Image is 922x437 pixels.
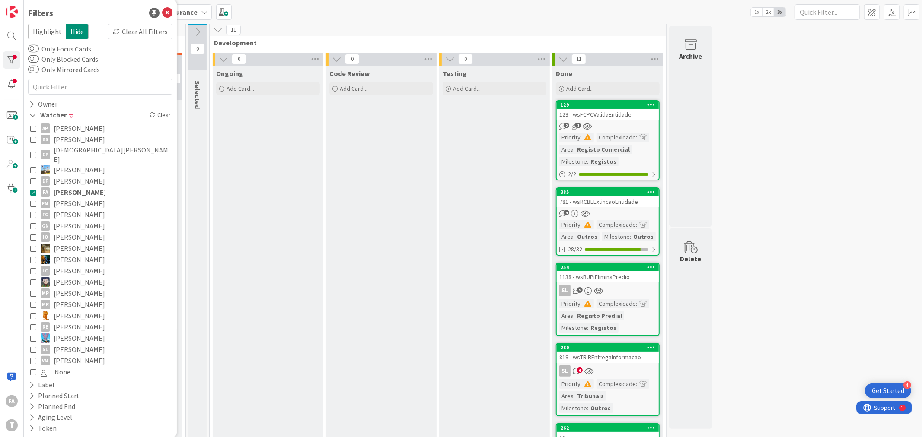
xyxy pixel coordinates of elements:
div: 280 [561,345,659,351]
span: : [630,232,631,241]
div: 129 [561,102,659,108]
div: FA [41,187,50,197]
span: [PERSON_NAME] [54,310,105,321]
div: Label [28,380,55,390]
button: VM [PERSON_NAME] [30,355,170,366]
div: Priority [559,133,581,142]
span: : [581,299,582,308]
div: 385 [557,188,659,196]
span: : [581,379,582,389]
span: 0 [345,54,360,64]
div: SL [557,365,659,377]
div: Outros [631,232,656,241]
span: : [636,220,637,229]
span: Add Card... [227,85,254,92]
div: 280819 - wsTRIBEntregaInformacao [557,344,659,363]
img: RL [41,311,50,320]
button: JC [PERSON_NAME] [30,254,170,265]
div: Registos [588,157,619,166]
div: 129123 - wsFCPCValidaEntidade [557,101,659,120]
div: 1 [45,3,47,10]
div: Watcher [28,110,67,120]
span: : [587,323,588,332]
span: 2x [762,8,774,16]
button: Only Blocked Cards [28,55,39,63]
span: Hide [66,24,89,39]
div: SL [559,285,571,296]
div: Outros [575,232,600,241]
span: Ongoing [216,69,243,78]
button: GN [PERSON_NAME] [30,220,170,231]
span: : [636,133,637,142]
span: [PERSON_NAME] [54,299,105,310]
button: MP [PERSON_NAME] [30,288,170,299]
div: 262 [557,424,659,432]
button: AP [PERSON_NAME] [30,123,170,134]
div: Clear All Filters [108,24,172,39]
div: Planned Start [28,390,80,401]
a: 280819 - wsTRIBEntregaInformacaoSLPriority:Complexidade:Area:TribunaisMilestone:Outros [556,343,660,416]
div: Open Get Started checklist, remaining modules: 4 [865,383,911,398]
button: MR [PERSON_NAME] [30,299,170,310]
span: 0 [190,44,205,54]
button: FC [PERSON_NAME] [30,209,170,220]
div: IO [41,232,50,242]
div: MP [41,288,50,298]
div: Area [559,311,574,320]
button: SL [PERSON_NAME] [30,344,170,355]
div: Complexidade [597,220,636,229]
button: Only Mirrored Cards [28,65,39,74]
div: Area [559,391,574,401]
div: 819 - wsTRIBEntregaInformacao [557,351,659,363]
img: JC [41,244,50,253]
div: 385 [561,189,659,195]
button: LS [PERSON_NAME] [30,276,170,288]
button: None [30,366,170,377]
span: 4 [564,210,569,215]
div: VM [41,356,50,365]
div: 385781 - wsRCBEExtincaoEntidade [557,188,659,207]
div: Area [559,145,574,154]
span: : [587,403,588,413]
span: [PERSON_NAME] [54,254,105,265]
div: Milestone [559,403,587,413]
div: SL [557,285,659,296]
span: 6 [577,367,583,373]
span: [PERSON_NAME] [54,123,105,134]
button: DF [PERSON_NAME] [30,175,170,187]
input: Quick Filter... [28,79,172,95]
div: GN [41,221,50,231]
div: 1138 - wsBUPiEliminaPredio [557,271,659,282]
div: LC [41,266,50,275]
div: Clear [147,110,172,120]
div: 129 [557,101,659,109]
input: Quick Filter... [795,4,860,20]
div: CP [41,150,50,159]
span: 11 [226,25,241,35]
div: Complexidade [597,379,636,389]
a: 2541138 - wsBUPiEliminaPredioSLPriority:Complexidade:Area:Registo PredialMilestone:Registos [556,263,660,336]
span: : [574,145,575,154]
button: RB [PERSON_NAME] [30,321,170,332]
button: DG [PERSON_NAME] [30,164,170,175]
button: FM [PERSON_NAME] [30,198,170,209]
span: [PERSON_NAME] [54,344,105,355]
span: : [636,379,637,389]
div: 280 [557,344,659,351]
span: Add Card... [340,85,367,92]
div: 4 [903,381,911,389]
button: JC [PERSON_NAME] [30,243,170,254]
div: MR [41,300,50,309]
span: [PERSON_NAME] [54,355,105,366]
span: Highlight [28,24,66,39]
span: : [581,220,582,229]
div: Owner [28,99,58,110]
div: Tribunais [575,391,606,401]
button: FA [PERSON_NAME] [30,187,170,198]
img: LS [41,277,50,287]
button: BS [PERSON_NAME] [30,134,170,145]
div: 2541138 - wsBUPiEliminaPredio [557,263,659,282]
span: Add Card... [566,85,594,92]
img: Visit kanbanzone.com [6,6,18,18]
span: 3x [774,8,786,16]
